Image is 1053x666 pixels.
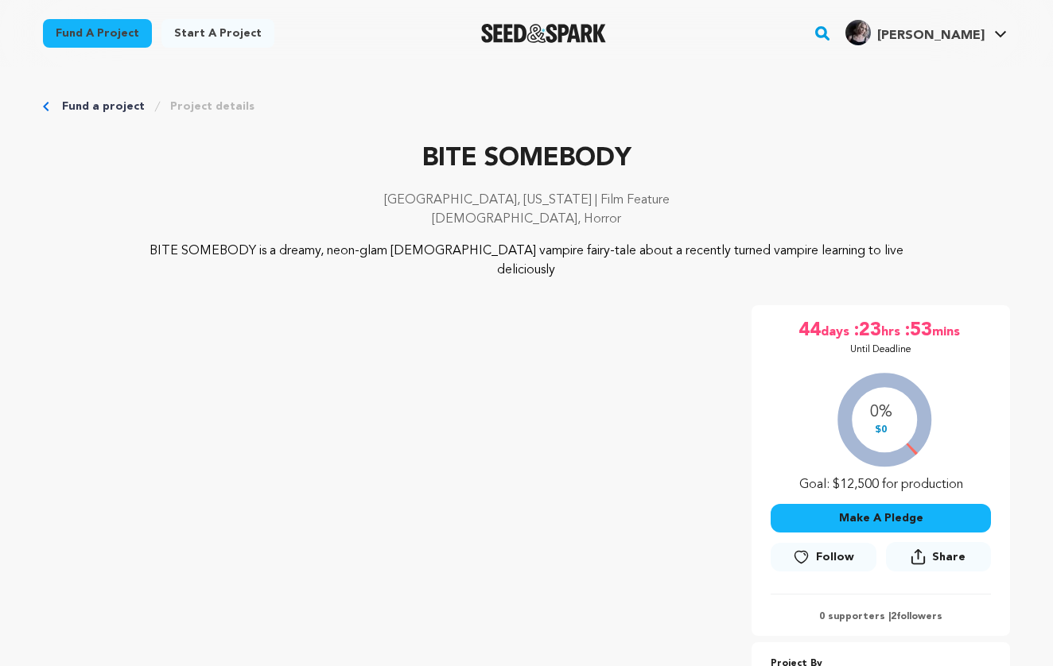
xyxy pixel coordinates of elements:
button: Share [886,542,991,571]
p: BITE SOMEBODY is a dreamy, neon-glam [DEMOGRAPHIC_DATA] vampire fairy-tale about a recently turne... [140,242,914,280]
span: hrs [881,318,903,343]
span: 44 [798,318,821,343]
span: :23 [853,318,881,343]
span: days [821,318,853,343]
img: dcfd39aee9c0aac8.jpg [845,20,871,45]
a: Fund a project [62,99,145,114]
p: Until Deadline [850,343,911,356]
p: [GEOGRAPHIC_DATA], [US_STATE] | Film Feature [43,191,1010,210]
span: Follow [816,549,854,565]
span: mins [932,318,963,343]
a: Start a project [161,19,274,48]
div: Sara D.'s Profile [845,20,985,45]
span: :53 [903,318,932,343]
span: Share [932,549,966,565]
p: BITE SOMEBODY [43,140,1010,178]
a: Fund a project [43,19,152,48]
div: Breadcrumb [43,99,1010,114]
p: [DEMOGRAPHIC_DATA], Horror [43,210,1010,229]
button: Make A Pledge [771,504,991,532]
span: [PERSON_NAME] [877,29,985,42]
a: Project details [170,99,255,114]
p: 0 supporters | followers [771,610,991,623]
a: Seed&Spark Homepage [481,24,606,43]
span: Share [886,542,991,578]
button: Follow [771,543,876,571]
span: 2 [891,612,896,621]
span: Sara D.'s Profile [842,17,1010,50]
img: Seed&Spark Logo Dark Mode [481,24,606,43]
a: Sara D.'s Profile [842,17,1010,45]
